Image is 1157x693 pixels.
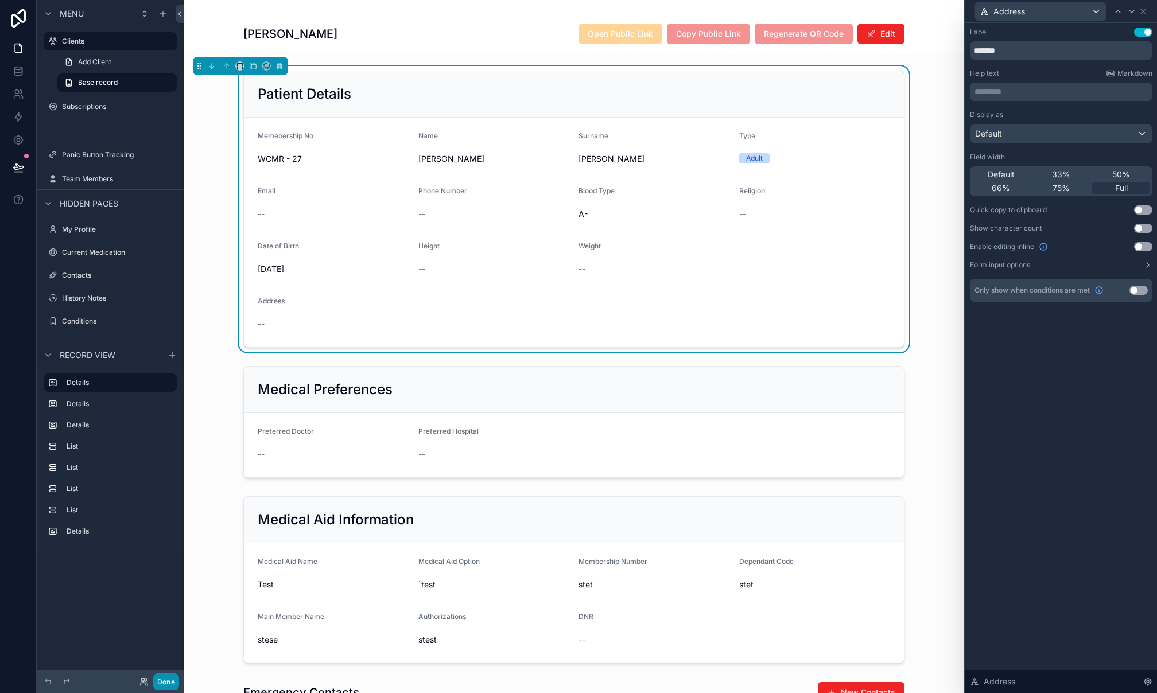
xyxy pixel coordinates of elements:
[243,26,337,42] h1: [PERSON_NAME]
[988,169,1015,180] span: Default
[258,153,409,165] span: WCMR - 27
[258,85,351,103] h2: Patient Details
[974,2,1106,21] button: Address
[418,242,440,250] span: Height
[67,442,172,451] label: List
[578,153,730,165] span: [PERSON_NAME]
[739,186,765,195] span: Religion
[974,286,1090,295] span: Only show when conditions are met
[44,170,177,188] a: Team Members
[970,224,1042,233] div: Show character count
[1053,182,1070,194] span: 75%
[62,102,174,111] label: Subscriptions
[258,208,265,220] span: --
[62,271,174,280] label: Contacts
[1112,169,1130,180] span: 50%
[578,263,585,275] span: --
[258,131,313,140] span: Memebership No
[418,153,570,165] span: [PERSON_NAME]
[746,153,763,163] div: Adult
[62,294,174,303] label: History Notes
[418,208,425,220] span: --
[44,220,177,239] a: My Profile
[67,421,172,430] label: Details
[44,32,177,50] a: Clients
[44,243,177,262] a: Current Medication
[1117,69,1152,78] span: Markdown
[258,263,409,275] span: [DATE]
[970,124,1152,143] button: Default
[67,505,172,515] label: List
[993,6,1025,17] span: Address
[970,260,1152,270] button: Form input options
[258,318,265,330] span: --
[37,368,184,552] div: scrollable content
[578,208,730,220] span: A-
[62,174,174,184] label: Team Members
[44,266,177,285] a: Contacts
[67,527,172,536] label: Details
[67,484,172,493] label: List
[67,378,168,387] label: Details
[970,242,1034,251] span: Enable editing inline
[78,57,111,67] span: Add Client
[857,24,904,44] button: Edit
[984,676,1015,687] span: Address
[258,297,285,305] span: Address
[418,263,425,275] span: --
[970,205,1047,215] div: Quick copy to clipboard
[258,242,299,250] span: Date of Birth
[739,208,746,220] span: --
[1052,169,1070,180] span: 33%
[44,98,177,116] a: Subscriptions
[975,128,1002,139] span: Default
[67,463,172,472] label: List
[67,399,172,408] label: Details
[578,131,608,140] span: Surname
[57,73,177,92] a: Base record
[970,153,1005,162] label: Field width
[992,182,1010,194] span: 66%
[62,37,170,46] label: Clients
[739,131,755,140] span: Type
[970,260,1030,270] label: Form input options
[258,186,275,195] span: Email
[60,8,84,20] span: Menu
[44,289,177,307] a: History Notes
[970,28,988,37] div: Label
[970,83,1152,101] div: scrollable content
[418,186,467,195] span: Phone Number
[578,242,601,250] span: Weight
[418,131,438,140] span: Name
[578,186,615,195] span: Blood Type
[78,78,118,87] span: Base record
[62,150,174,159] label: Panic Button Tracking
[153,673,179,690] button: Done
[60,349,115,361] span: Record view
[44,312,177,330] a: Conditions
[62,317,174,326] label: Conditions
[1115,182,1128,194] span: Full
[57,53,177,71] a: Add Client
[970,69,999,78] label: Help text
[62,248,174,257] label: Current Medication
[62,225,174,234] label: My Profile
[970,110,1003,119] label: Display as
[60,198,118,209] span: Hidden pages
[1106,69,1152,78] a: Markdown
